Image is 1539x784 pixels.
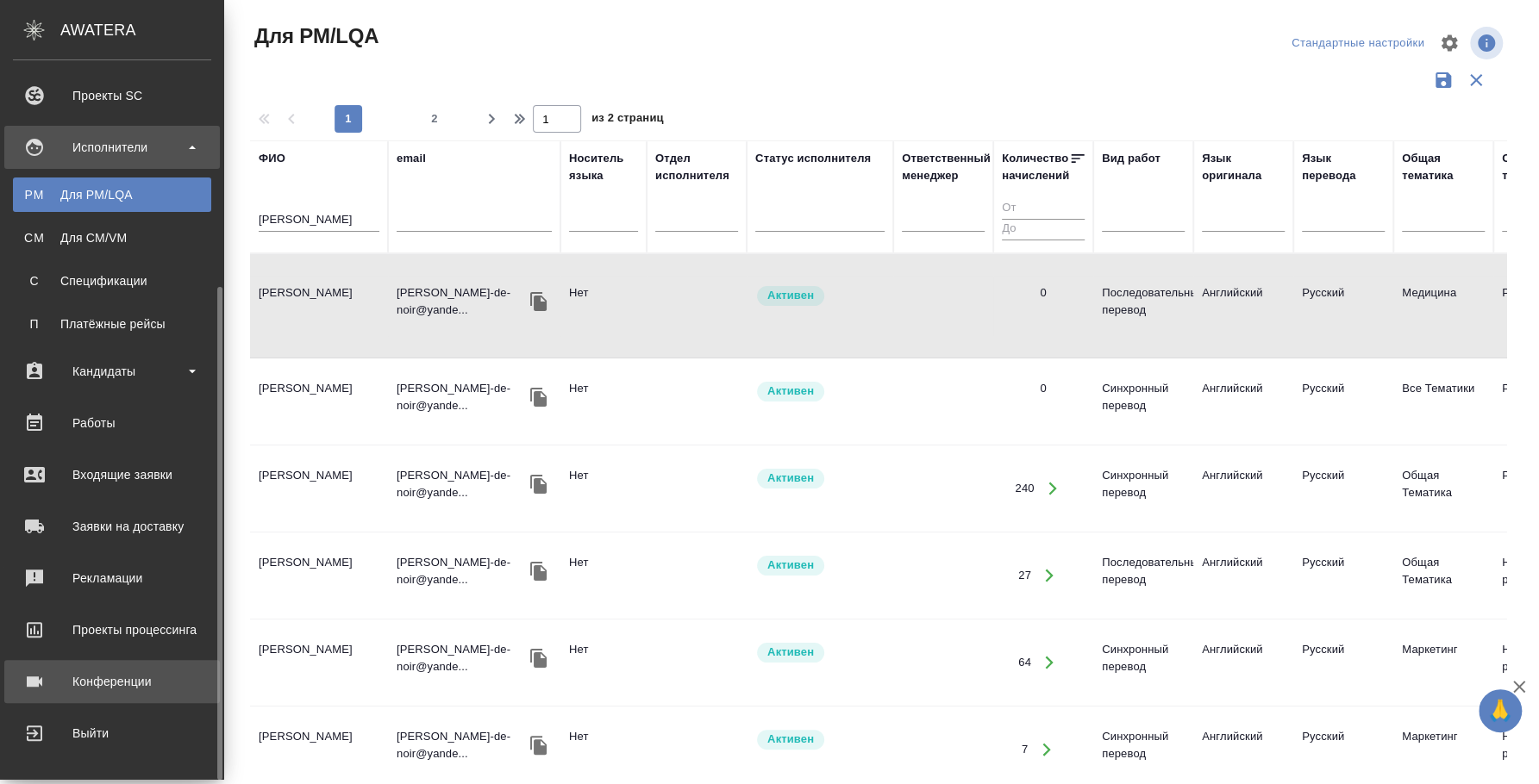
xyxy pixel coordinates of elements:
[755,554,885,577] div: Рядовой исполнитель: назначай с учетом рейтинга
[1035,471,1071,507] button: Открыть работы
[755,284,885,308] div: Рядовой исполнитель: назначай с учетом рейтинга
[22,272,203,289] div: Спецификации
[1429,22,1470,64] span: Настроить таблицу
[1287,30,1429,57] div: split button
[655,150,738,184] div: Отдел исполнителя
[397,380,526,414] p: [PERSON_NAME]-de-noir@yande...
[767,383,814,400] p: Активен
[1032,645,1067,681] button: Открыть работы
[13,617,211,643] div: Проекты процессинга
[13,177,211,212] a: PMДля PM/LQA
[902,150,991,184] div: Ответственный менеджер
[755,150,871,167] div: Статус исполнителя
[1393,276,1493,336] td: Медицина
[22,229,203,246] div: Для CM/VM
[1393,632,1493,693] td: Маркетинг
[1018,654,1031,671] div: 64
[13,221,211,255] a: CMДля CM/VM
[13,513,211,539] div: Заявки на доставку
[1393,371,1493,432] td: Все Тематики
[1460,64,1492,96] button: Сбросить фильтры
[755,380,885,403] div: Рядовой исполнитель: назначай с учетом рейтинга
[767,731,814,748] p: Активен
[1479,689,1522,732] button: 🙏
[1293,371,1393,432] td: Русский
[250,632,388,693] td: [PERSON_NAME]
[4,557,220,600] a: Рекламации
[1022,741,1028,758] div: 7
[250,719,388,780] td: [PERSON_NAME]
[1193,458,1293,519] td: Английский
[13,410,211,436] div: Работы
[1093,545,1193,606] td: Последовательный перевод
[560,276,647,336] td: Нет
[569,150,638,184] div: Носитель языка
[1018,567,1031,584] div: 27
[4,74,220,117] a: Проекты SC
[560,545,647,606] td: Нет
[1193,632,1293,693] td: Английский
[13,264,211,298] a: ССпецификации
[1193,545,1293,606] td: Английский
[1293,545,1393,606] td: Русский
[1393,719,1493,780] td: Маркетинг
[421,110,448,128] span: 2
[526,732,552,758] button: Скопировать
[1293,632,1393,693] td: Русский
[526,471,552,497] button: Скопировать
[755,641,885,664] div: Рядовой исполнитель: назначай с учетом рейтинга
[1093,719,1193,780] td: Синхронный перевод
[397,728,526,762] p: [PERSON_NAME]-de-noir@yande...
[767,470,814,487] p: Активен
[1093,371,1193,432] td: Синхронный перевод
[1093,276,1193,336] td: Последовательный перевод
[250,458,388,519] td: [PERSON_NAME]
[1427,64,1460,96] button: Сохранить фильтры
[1040,284,1046,302] div: 0
[1002,219,1085,240] input: До
[250,371,388,432] td: [PERSON_NAME]
[1193,371,1293,432] td: Английский
[1029,732,1064,768] button: Открыть работы
[13,307,211,341] a: ППлатёжные рейсы
[250,276,388,336] td: [PERSON_NAME]
[22,186,203,203] div: Для PM/LQA
[1293,276,1393,336] td: Русский
[4,505,220,548] a: Заявки на доставку
[1032,558,1067,594] button: Открыть работы
[13,669,211,694] div: Конференции
[4,660,220,703] a: Конференции
[1093,632,1193,693] td: Синхронный перевод
[1193,276,1293,336] td: Английский
[4,401,220,445] a: Работы
[13,462,211,488] div: Входящие заявки
[250,545,388,606] td: [PERSON_NAME]
[1402,150,1485,184] div: Общая тематика
[767,287,814,304] p: Активен
[60,13,224,47] div: AWATERA
[397,467,526,501] p: [PERSON_NAME]-de-noir@yande...
[526,384,552,410] button: Скопировать
[755,467,885,490] div: Рядовой исполнитель: назначай с учетом рейтинга
[397,554,526,588] p: [PERSON_NAME]-de-noir@yande...
[560,719,647,780] td: Нет
[397,150,426,167] div: email
[397,641,526,675] p: [PERSON_NAME]-de-noir@yande...
[1470,27,1506,59] span: Посмотреть информацию
[13,565,211,591] div: Рекламации
[22,315,203,333] div: Платёжные рейсы
[1486,693,1515,729] span: 🙏
[397,284,526,319] p: [PERSON_NAME]-de-noir@yande...
[13,134,211,160] div: Исполнители
[526,558,552,584] button: Скопировать
[1093,458,1193,519] td: Синхронный перевод
[4,712,220,755] a: Выйти
[250,22,378,50] span: Для PM/LQA
[526,289,552,314] button: Скопировать
[526,645,552,671] button: Скопировать
[259,150,285,167] div: ФИО
[560,371,647,432] td: Нет
[767,557,814,574] p: Активен
[1302,150,1385,184] div: Язык перевода
[1193,719,1293,780] td: Английский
